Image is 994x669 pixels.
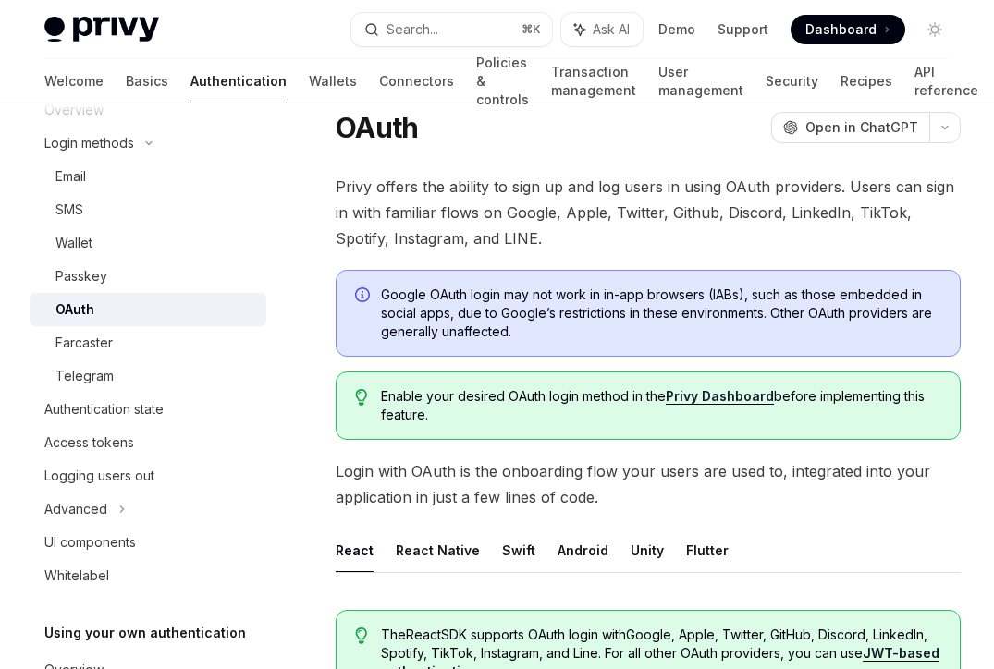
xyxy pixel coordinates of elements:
[55,199,83,221] div: SMS
[30,326,266,359] a: Farcaster
[666,388,774,405] a: Privy Dashboard
[336,458,961,510] span: Login with OAuth is the onboarding flow your users are used to, integrated into your application ...
[55,332,113,354] div: Farcaster
[631,529,664,572] button: Unity
[44,17,159,43] img: light logo
[920,15,950,44] button: Toggle dark mode
[355,627,368,644] svg: Tip
[30,260,266,293] a: Passkey
[44,132,134,154] div: Login methods
[44,531,136,553] div: UI components
[791,15,905,44] a: Dashboard
[30,359,266,393] a: Telegram
[387,18,438,41] div: Search...
[355,389,368,406] svg: Tip
[551,59,636,103] a: Transaction management
[805,20,877,39] span: Dashboard
[30,459,266,493] a: Logging users out
[558,529,608,572] button: Android
[841,59,892,103] a: Recipes
[55,232,92,254] div: Wallet
[30,559,266,592] a: Whitelabel
[55,365,114,387] div: Telegram
[381,286,941,341] span: Google OAuth login may not work in in-app browsers (IABs), such as those embedded in social apps,...
[30,193,266,226] a: SMS
[914,59,978,103] a: API reference
[30,226,266,260] a: Wallet
[476,59,529,103] a: Policies & controls
[396,529,480,572] button: React Native
[502,529,535,572] button: Swift
[351,13,553,46] button: Search...⌘K
[55,165,86,188] div: Email
[126,59,168,103] a: Basics
[30,526,266,559] a: UI components
[44,465,154,487] div: Logging users out
[381,387,942,424] span: Enable your desired OAuth login method in the before implementing this feature.
[30,160,266,193] a: Email
[561,13,643,46] button: Ask AI
[190,59,287,103] a: Authentication
[355,287,374,306] svg: Info
[771,112,929,143] button: Open in ChatGPT
[522,22,541,37] span: ⌘ K
[30,426,266,459] a: Access tokens
[686,529,729,572] button: Flutter
[44,59,104,103] a: Welcome
[379,59,454,103] a: Connectors
[55,298,94,321] div: OAuth
[805,118,918,137] span: Open in ChatGPT
[336,529,374,572] button: React
[44,565,109,587] div: Whitelabel
[44,398,164,420] div: Authentication state
[336,111,418,144] h1: OAuth
[30,293,266,326] a: OAuth
[55,265,107,287] div: Passkey
[44,498,107,520] div: Advanced
[718,20,768,39] a: Support
[658,59,743,103] a: User management
[309,59,357,103] a: Wallets
[658,20,695,39] a: Demo
[766,59,818,103] a: Security
[593,20,630,39] span: Ask AI
[44,622,246,644] h5: Using your own authentication
[44,432,134,454] div: Access tokens
[30,393,266,426] a: Authentication state
[336,174,961,251] span: Privy offers the ability to sign up and log users in using OAuth providers. Users can sign in wit...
